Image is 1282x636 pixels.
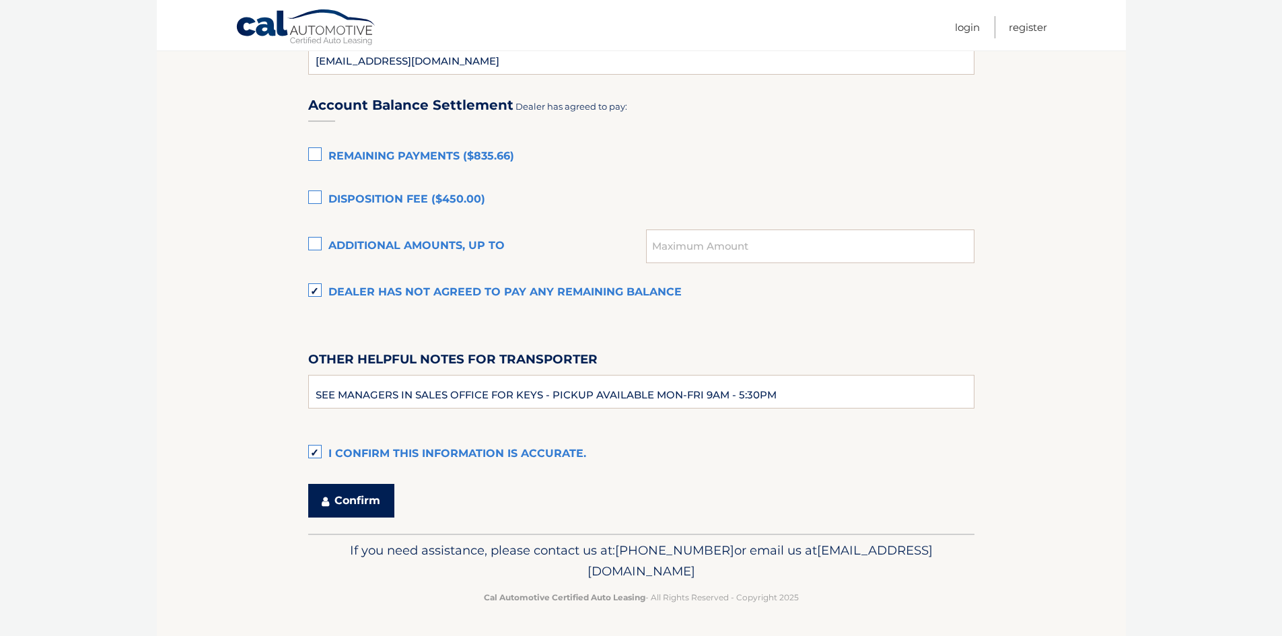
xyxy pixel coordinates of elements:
label: Disposition Fee ($450.00) [308,186,974,213]
label: I confirm this information is accurate. [308,441,974,468]
label: Dealer has not agreed to pay any remaining balance [308,279,974,306]
a: Register [1009,16,1047,38]
input: Maximum Amount [646,229,974,263]
strong: Cal Automotive Certified Auto Leasing [484,592,645,602]
a: Login [955,16,980,38]
span: Dealer has agreed to pay: [515,101,627,112]
p: If you need assistance, please contact us at: or email us at [317,540,966,583]
label: Additional amounts, up to [308,233,647,260]
label: Other helpful notes for transporter [308,349,598,374]
a: Cal Automotive [236,9,377,48]
p: - All Rights Reserved - Copyright 2025 [317,590,966,604]
span: [PHONE_NUMBER] [615,542,734,558]
label: Remaining Payments ($835.66) [308,143,974,170]
h3: Account Balance Settlement [308,97,513,114]
button: Confirm [308,484,394,518]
